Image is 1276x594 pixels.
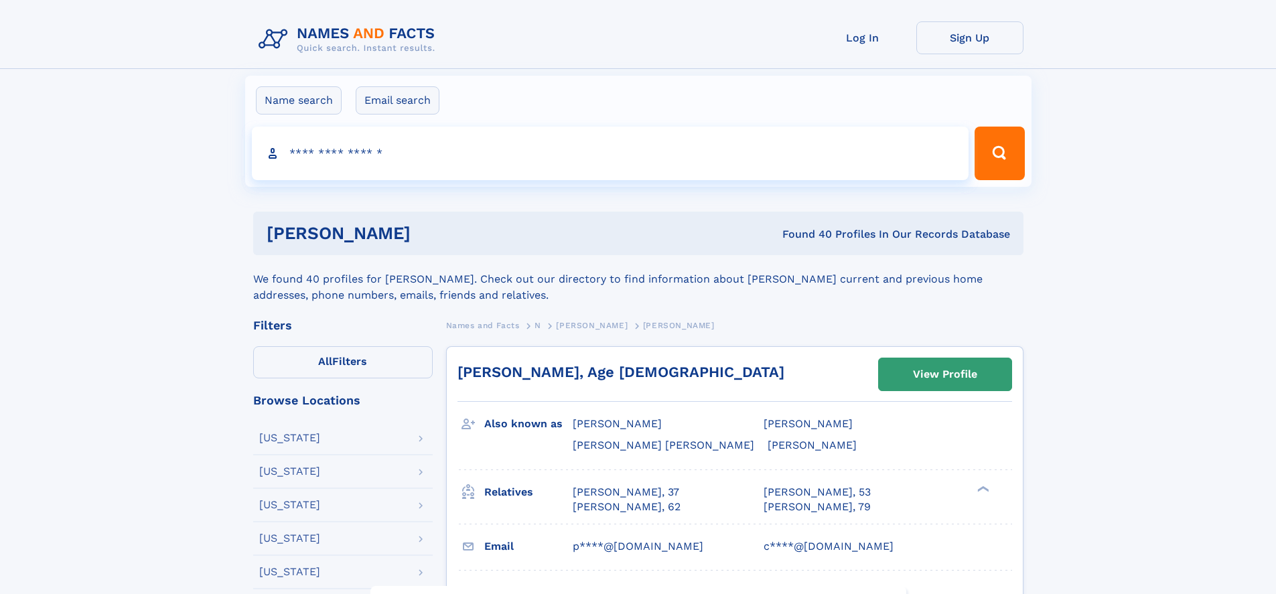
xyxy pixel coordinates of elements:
[764,500,871,514] a: [PERSON_NAME], 79
[259,433,320,443] div: [US_STATE]
[253,21,446,58] img: Logo Names and Facts
[256,86,342,115] label: Name search
[535,317,541,333] a: N
[259,533,320,544] div: [US_STATE]
[573,439,754,451] span: [PERSON_NAME] [PERSON_NAME]
[535,321,541,330] span: N
[259,466,320,477] div: [US_STATE]
[457,364,784,380] a: [PERSON_NAME], Age [DEMOGRAPHIC_DATA]
[764,485,871,500] a: [PERSON_NAME], 53
[974,484,990,493] div: ❯
[484,481,573,504] h3: Relatives
[259,567,320,577] div: [US_STATE]
[768,439,857,451] span: [PERSON_NAME]
[484,535,573,558] h3: Email
[764,417,853,430] span: [PERSON_NAME]
[356,86,439,115] label: Email search
[643,321,715,330] span: [PERSON_NAME]
[259,500,320,510] div: [US_STATE]
[975,127,1024,180] button: Search Button
[253,394,433,406] div: Browse Locations
[253,319,433,331] div: Filters
[252,127,969,180] input: search input
[573,500,681,514] a: [PERSON_NAME], 62
[573,417,662,430] span: [PERSON_NAME]
[809,21,916,54] a: Log In
[253,346,433,378] label: Filters
[267,225,597,242] h1: [PERSON_NAME]
[556,321,628,330] span: [PERSON_NAME]
[556,317,628,333] a: [PERSON_NAME]
[879,358,1011,390] a: View Profile
[253,255,1023,303] div: We found 40 profiles for [PERSON_NAME]. Check out our directory to find information about [PERSON...
[596,227,1010,242] div: Found 40 Profiles In Our Records Database
[573,485,679,500] a: [PERSON_NAME], 37
[913,359,977,390] div: View Profile
[484,413,573,435] h3: Also known as
[318,355,332,368] span: All
[916,21,1023,54] a: Sign Up
[446,317,520,333] a: Names and Facts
